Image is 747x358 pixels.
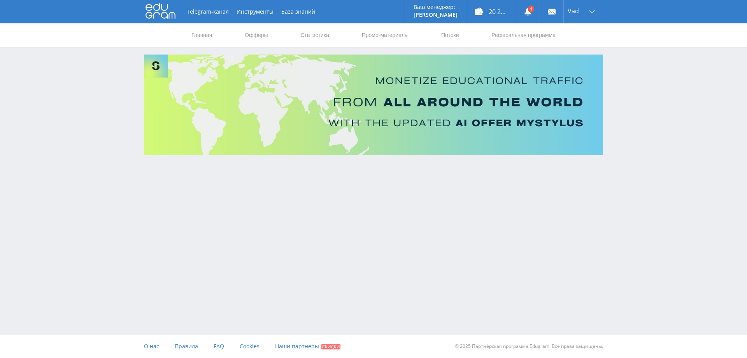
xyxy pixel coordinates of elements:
a: Правила [175,335,198,358]
a: О нас [144,335,159,358]
a: Реферальная программа [491,23,556,47]
a: Главная [191,23,213,47]
a: Потоки [440,23,460,47]
span: Vad [568,8,579,14]
a: Офферы [244,23,269,47]
img: Banner [144,55,603,155]
span: О нас [144,342,159,350]
div: © 2025 Партнёрская программа Edugram. Все права защищены. [377,335,603,358]
a: Статистика [300,23,330,47]
a: FAQ [214,335,224,358]
span: FAQ [214,342,224,350]
p: [PERSON_NAME] [414,12,458,18]
span: Правила [175,342,198,350]
a: Наши партнеры Скидки [275,335,340,358]
p: Ваш менеджер: [414,4,458,10]
a: Промо-материалы [361,23,409,47]
a: Cookies [240,335,260,358]
span: Наши партнеры [275,342,319,350]
span: Cookies [240,342,260,350]
span: Скидки [321,344,340,349]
